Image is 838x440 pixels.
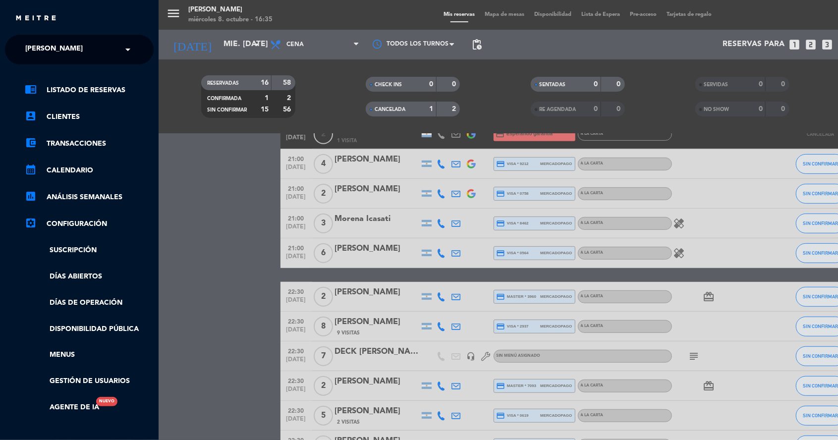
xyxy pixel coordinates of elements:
div: Nuevo [96,397,117,406]
i: settings_applications [25,217,37,229]
a: account_balance_walletTransacciones [25,138,154,150]
i: account_box [25,110,37,122]
i: account_balance_wallet [25,137,37,149]
a: Días de Operación [25,297,154,309]
a: Disponibilidad pública [25,324,154,335]
i: calendar_month [25,164,37,175]
a: Agente de IANuevo [25,402,99,413]
a: Menus [25,349,154,361]
img: MEITRE [15,15,57,22]
a: Días abiertos [25,271,154,282]
a: calendar_monthCalendario [25,165,154,176]
a: chrome_reader_modeListado de Reservas [25,84,154,96]
a: Gestión de usuarios [25,376,154,387]
a: Configuración [25,218,154,230]
i: chrome_reader_mode [25,83,37,95]
a: Suscripción [25,245,154,256]
a: account_boxClientes [25,111,154,123]
a: assessmentANÁLISIS SEMANALES [25,191,154,203]
i: assessment [25,190,37,202]
span: [PERSON_NAME] [25,39,83,60]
